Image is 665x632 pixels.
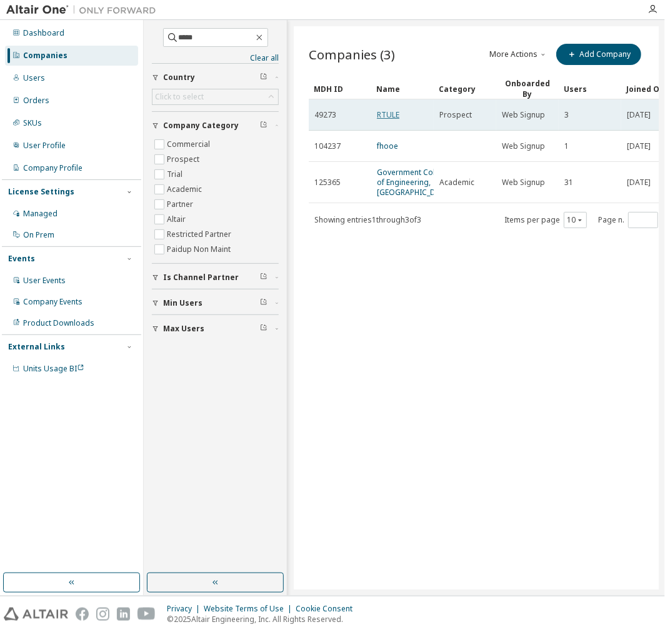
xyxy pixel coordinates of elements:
span: 1 [564,141,569,151]
div: Dashboard [23,28,64,38]
button: 10 [567,215,584,225]
img: instagram.svg [96,608,109,621]
span: Companies (3) [309,46,395,63]
img: altair_logo.svg [4,608,68,621]
span: 3 [564,110,569,120]
span: Min Users [163,298,202,308]
span: Units Usage BI [23,363,84,374]
span: 49273 [314,110,336,120]
span: Country [163,73,195,83]
div: Click to select [152,89,278,104]
div: External Links [8,342,65,352]
label: Restricted Partner [167,227,234,242]
button: Is Channel Partner [152,264,279,291]
span: Academic [439,178,474,188]
label: Prospect [167,152,202,167]
div: Companies [23,51,67,61]
span: [DATE] [627,141,651,151]
label: Trial [167,167,185,182]
span: Clear filter [260,73,267,83]
span: Clear filter [260,273,267,283]
label: Partner [167,197,196,212]
div: MDH ID [314,79,366,99]
div: User Profile [23,141,66,151]
div: User Events [23,276,66,286]
button: More Actions [489,44,549,65]
div: Managed [23,209,57,219]
button: Country [152,64,279,91]
img: youtube.svg [137,608,156,621]
div: SKUs [23,118,42,128]
img: linkedin.svg [117,608,130,621]
span: Clear filter [260,324,267,334]
span: Web Signup [502,110,545,120]
span: 31 [564,178,573,188]
label: Paidup Non Maint [167,242,233,257]
div: Events [8,254,35,264]
span: Web Signup [502,141,545,151]
button: Max Users [152,315,279,343]
span: Web Signup [502,178,545,188]
div: Onboarded By [501,78,554,99]
div: Company Events [23,297,82,307]
label: Altair [167,212,188,227]
div: Click to select [155,92,204,102]
div: Users [564,79,616,99]
div: Category [439,79,491,99]
div: Product Downloads [23,318,94,328]
a: Government College of Engineering, [GEOGRAPHIC_DATA] [377,167,452,198]
button: Min Users [152,289,279,317]
button: Add Company [556,44,641,65]
div: Name [376,79,429,99]
label: Academic [167,182,204,197]
span: [DATE] [627,178,651,188]
a: Clear all [152,53,279,63]
span: [DATE] [627,110,651,120]
div: Website Terms of Use [204,604,296,614]
span: Prospect [439,110,472,120]
span: Items per page [504,212,587,228]
div: Orders [23,96,49,106]
span: Max Users [163,324,204,334]
label: Commercial [167,137,212,152]
div: Cookie Consent [296,604,360,614]
span: Showing entries 1 through 3 of 3 [314,214,421,225]
div: On Prem [23,230,54,240]
img: Altair One [6,4,162,16]
a: fhooe [377,141,398,151]
span: Company Category [163,121,239,131]
div: Company Profile [23,163,82,173]
a: RTULE [377,109,399,120]
span: 104237 [314,141,341,151]
span: Is Channel Partner [163,273,239,283]
p: © 2025 Altair Engineering, Inc. All Rights Reserved. [167,614,360,624]
button: Company Category [152,112,279,139]
span: Clear filter [260,298,267,308]
span: Page n. [598,212,658,228]
img: facebook.svg [76,608,89,621]
div: License Settings [8,187,74,197]
span: Clear filter [260,121,267,131]
span: 125365 [314,178,341,188]
div: Users [23,73,45,83]
div: Privacy [167,604,204,614]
